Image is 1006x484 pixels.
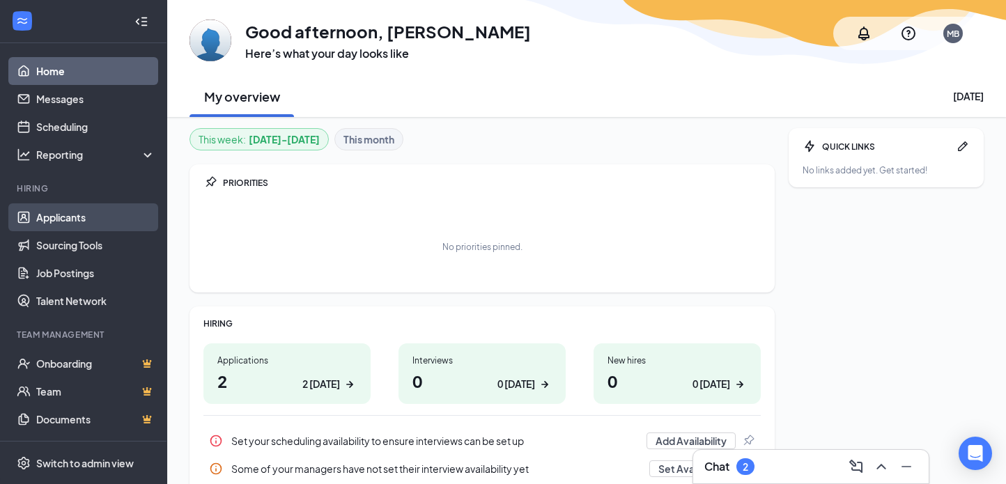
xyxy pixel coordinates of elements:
a: InfoSet your scheduling availability to ensure interviews can be set upAdd AvailabilityPin [203,427,761,455]
div: Set your scheduling availability to ensure interviews can be set up [231,434,638,448]
div: 2 [DATE] [302,377,340,391]
h1: Good afternoon, [PERSON_NAME] [245,19,531,43]
a: TeamCrown [36,377,155,405]
h1: 2 [217,369,357,393]
div: No priorities pinned. [442,241,523,253]
div: Switch to admin view [36,456,134,470]
svg: Bolt [803,139,817,153]
div: [DATE] [953,89,984,103]
div: Reporting [36,148,156,162]
button: ComposeMessage [845,455,867,478]
h2: My overview [204,88,280,105]
button: Set Availability [649,460,736,477]
h3: Chat [704,459,729,474]
b: This month [343,132,394,147]
svg: Notifications [856,25,872,42]
div: Team Management [17,329,153,341]
a: Job Postings [36,259,155,287]
div: HIRING [203,318,761,329]
svg: Minimize [898,458,915,475]
div: PRIORITIES [223,177,761,189]
svg: Analysis [17,148,31,162]
img: Mathia Blomstrom [189,19,231,61]
svg: Info [209,462,223,476]
a: Scheduling [36,113,155,141]
button: Minimize [895,455,918,478]
a: InfoSome of your managers have not set their interview availability yetSet AvailabilityPin [203,455,761,483]
div: Open Intercom Messenger [959,437,992,470]
svg: WorkstreamLogo [15,14,29,28]
div: Some of your managers have not set their interview availability yet [203,455,761,483]
button: Add Availability [647,432,736,449]
a: Sourcing Tools [36,231,155,259]
a: Applications22 [DATE]ArrowRight [203,343,371,404]
div: No links added yet. Get started! [803,164,970,176]
svg: ArrowRight [343,377,357,391]
h1: 0 [608,369,747,393]
svg: ArrowRight [733,377,747,391]
a: OnboardingCrown [36,350,155,377]
svg: ComposeMessage [848,458,865,475]
div: Interviews [412,354,552,366]
svg: Pin [741,434,755,448]
a: Interviews00 [DATE]ArrowRight [398,343,566,404]
svg: ArrowRight [538,377,552,391]
svg: Collapse [134,15,148,29]
a: Messages [36,85,155,113]
svg: Info [209,434,223,448]
div: Set your scheduling availability to ensure interviews can be set up [203,427,761,455]
h1: 0 [412,369,552,393]
div: Applications [217,354,357,366]
h3: Here’s what your day looks like [245,46,531,61]
svg: Pin [203,175,217,189]
div: Some of your managers have not set their interview availability yet [231,462,641,476]
div: 0 [DATE] [497,377,535,391]
svg: ChevronUp [873,458,890,475]
a: Applicants [36,203,155,231]
div: New hires [608,354,747,366]
b: [DATE] - [DATE] [249,132,320,147]
div: MB [947,28,959,40]
div: Hiring [17,182,153,194]
a: Home [36,57,155,85]
div: 0 [DATE] [692,377,730,391]
button: ChevronUp [870,455,892,478]
a: SurveysCrown [36,433,155,461]
a: Talent Network [36,287,155,315]
svg: Settings [17,456,31,470]
a: New hires00 [DATE]ArrowRight [594,343,761,404]
svg: QuestionInfo [900,25,917,42]
div: This week : [199,132,320,147]
a: DocumentsCrown [36,405,155,433]
svg: Pen [956,139,970,153]
div: QUICK LINKS [822,141,950,153]
div: 2 [743,461,748,473]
